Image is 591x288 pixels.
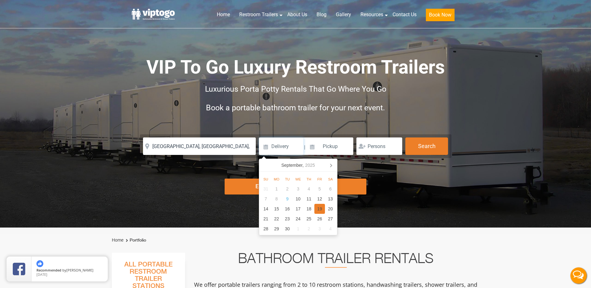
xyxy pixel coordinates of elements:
input: Pickup [306,137,354,155]
span: | [304,137,305,157]
div: 10 [293,194,304,204]
div: 26 [314,214,325,224]
div: 7 [260,194,271,204]
span: [DATE] [36,272,47,277]
a: Contact Us [388,8,421,22]
a: Home [212,8,235,22]
span: Book a portable bathroom trailer for your next event. [206,103,385,112]
div: 30 [282,224,293,234]
a: Blog [312,8,331,22]
h2: Bathroom Trailer Rentals [193,253,478,268]
div: 6 [325,184,336,194]
div: 2 [282,184,293,194]
div: 20 [325,204,336,214]
span: Recommended [36,268,61,272]
div: 25 [303,214,314,224]
div: 23 [282,214,293,224]
div: 5 [314,184,325,194]
div: 11 [303,194,314,204]
button: Search [405,137,448,155]
input: Where do you need your restroom? [143,137,256,155]
div: 27 [325,214,336,224]
li: Portfolio [124,237,146,244]
span: VIP To Go Luxury Restroom Trailers [146,56,445,78]
div: 8 [271,194,282,204]
div: Tu [282,175,293,183]
a: Book Now [421,8,459,25]
div: 19 [314,204,325,214]
a: Home [112,238,123,242]
a: Gallery [331,8,356,22]
div: Fr [314,175,325,183]
div: Mo [271,175,282,183]
div: 28 [260,224,271,234]
div: 15 [271,204,282,214]
div: Explore Restroom Trailers [225,179,366,194]
div: Sa [325,175,336,183]
div: 29 [271,224,282,234]
div: September, [279,160,317,170]
div: 4 [325,224,336,234]
div: Th [303,175,314,183]
a: About Us [283,8,312,22]
div: We [293,175,304,183]
div: 16 [282,204,293,214]
button: Book Now [426,9,455,21]
div: 1 [293,224,304,234]
i: 2025 [305,161,315,169]
div: 17 [293,204,304,214]
div: 1 [271,184,282,194]
div: 18 [303,204,314,214]
div: 13 [325,194,336,204]
div: 31 [260,184,271,194]
button: Live Chat [566,263,591,288]
input: Persons [356,137,402,155]
div: Su [260,175,271,183]
div: 21 [260,214,271,224]
a: Resources [356,8,388,22]
div: 2 [303,224,314,234]
div: 24 [293,214,304,224]
span: [PERSON_NAME] [66,268,93,272]
div: 4 [303,184,314,194]
span: Luxurious Porta Potty Rentals That Go Where You Go [205,84,386,94]
img: Review Rating [13,263,25,275]
div: 14 [260,204,271,214]
a: Restroom Trailers [235,8,283,22]
img: thumbs up icon [36,260,43,267]
input: Delivery [259,137,303,155]
div: 3 [293,184,304,194]
div: 3 [314,224,325,234]
div: 9 [282,194,293,204]
span: by [36,268,103,273]
div: 12 [314,194,325,204]
div: 22 [271,214,282,224]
